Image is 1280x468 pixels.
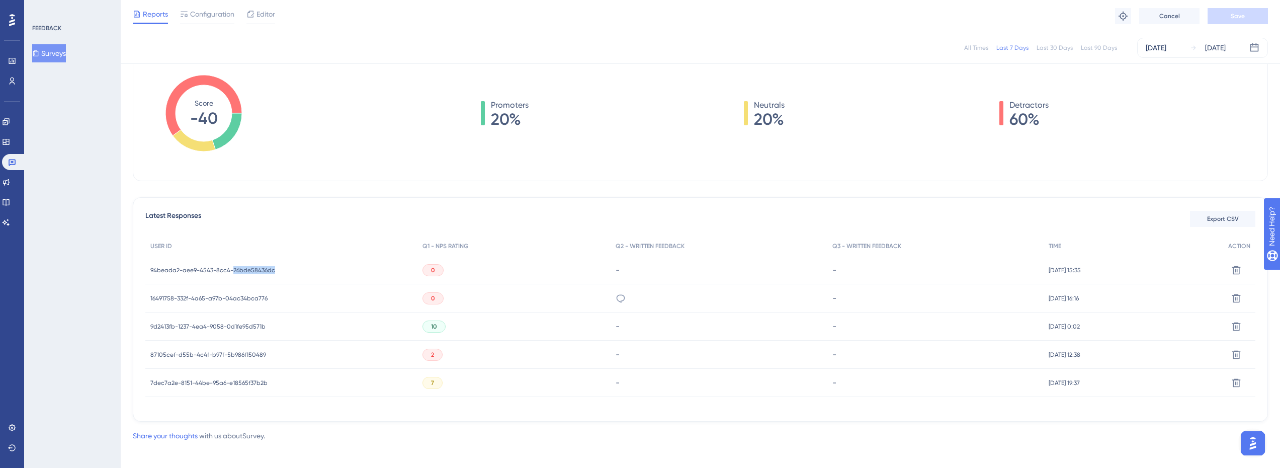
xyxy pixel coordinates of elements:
[150,294,268,302] span: 16491758-332f-4a65-a97b-04ac34bca776
[832,350,1039,359] div: -
[1205,42,1226,54] div: [DATE]
[145,210,201,228] span: Latest Responses
[143,8,168,20] span: Reports
[24,3,63,15] span: Need Help?
[133,432,198,440] a: Share your thoughts
[1049,242,1061,250] span: TIME
[431,351,434,359] span: 2
[832,322,1039,331] div: -
[832,242,901,250] span: Q3 - WRITTEN FEEDBACK
[1049,294,1079,302] span: [DATE] 16:16
[150,351,266,359] span: 87105cef-d55b-4c4f-b97f-5b986f150489
[491,99,529,111] span: Promoters
[1009,99,1049,111] span: Detractors
[190,109,218,128] tspan: -40
[616,350,822,359] div: -
[1049,266,1081,274] span: [DATE] 15:35
[32,24,61,32] div: FEEDBACK
[133,430,265,442] div: with us about Survey .
[616,378,822,387] div: -
[1228,242,1250,250] span: ACTION
[431,294,435,302] span: 0
[257,8,275,20] span: Editor
[1081,44,1117,52] div: Last 90 Days
[832,293,1039,303] div: -
[195,99,213,107] tspan: Score
[1037,44,1073,52] div: Last 30 Days
[431,379,434,387] span: 7
[431,266,435,274] span: 0
[150,379,268,387] span: 7dec7a2e-8151-44be-95a6-e18565f37b2b
[431,323,437,331] span: 10
[190,8,234,20] span: Configuration
[150,323,266,331] span: 9d2413fb-1237-4ea4-9058-0d1fe95d571b
[1049,351,1080,359] span: [DATE] 12:38
[1049,323,1080,331] span: [DATE] 0:02
[1009,111,1049,127] span: 60%
[1207,215,1239,223] span: Export CSV
[1190,211,1255,227] button: Export CSV
[616,322,822,331] div: -
[832,265,1039,275] div: -
[1208,8,1268,24] button: Save
[1049,379,1080,387] span: [DATE] 19:37
[996,44,1029,52] div: Last 7 Days
[491,111,529,127] span: 20%
[422,242,468,250] span: Q1 - NPS RATING
[964,44,988,52] div: All Times
[754,111,785,127] span: 20%
[150,266,275,274] span: 94beada2-aee9-4543-8cc4-26bde58436dc
[1231,12,1245,20] span: Save
[1159,12,1180,20] span: Cancel
[616,242,685,250] span: Q2 - WRITTEN FEEDBACK
[150,242,172,250] span: USER ID
[1238,428,1268,458] iframe: UserGuiding AI Assistant Launcher
[1139,8,1200,24] button: Cancel
[1146,42,1166,54] div: [DATE]
[754,99,785,111] span: Neutrals
[616,265,822,275] div: -
[32,44,66,62] button: Surveys
[832,378,1039,387] div: -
